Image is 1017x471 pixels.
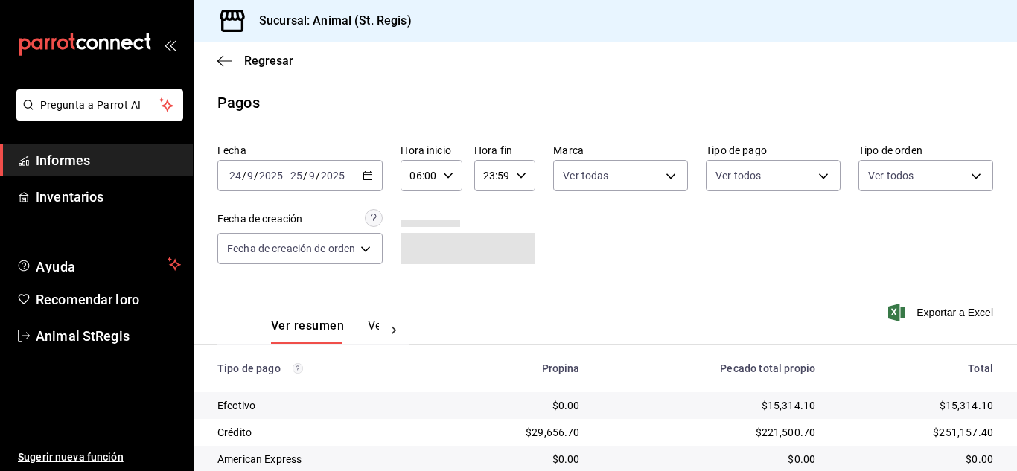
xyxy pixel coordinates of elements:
[271,318,379,344] div: pestañas de navegación
[368,318,424,333] font: Ver pagos
[933,426,993,438] font: $251,157.40
[916,307,993,318] font: Exportar a Excel
[246,170,254,182] input: --
[227,243,355,254] font: Fecha de creación de orden
[715,170,761,182] font: Ver todos
[36,292,139,307] font: Recomendar loro
[18,451,124,463] font: Sugerir nueva función
[553,144,584,156] font: Marca
[36,259,76,275] font: Ayuda
[756,426,816,438] font: $221,500.70
[526,426,580,438] font: $29,656.70
[217,362,281,374] font: Tipo de pago
[36,189,103,205] font: Inventarios
[303,170,307,182] font: /
[217,213,302,225] font: Fecha de creación
[762,400,816,411] font: $15,314.10
[706,144,767,156] font: Tipo de pago
[858,144,922,156] font: Tipo de orden
[308,170,316,182] input: --
[217,144,246,156] font: Fecha
[891,304,993,321] button: Exportar a Excel
[40,99,141,111] font: Pregunta a Parrot AI
[258,170,284,182] input: ----
[720,362,815,374] font: Pecado total propio
[293,363,303,374] svg: Los pagos realizados con Pay y otras terminales son montos brutos.
[36,153,90,168] font: Informes
[217,94,260,112] font: Pagos
[552,453,580,465] font: $0.00
[966,453,993,465] font: $0.00
[563,170,608,182] font: Ver todas
[36,328,130,344] font: Animal StRegis
[244,54,293,68] font: Regresar
[868,170,914,182] font: Ver todos
[242,170,246,182] font: /
[217,400,255,411] font: Efectivo
[10,108,183,124] a: Pregunta a Parrot AI
[217,54,293,68] button: Regresar
[259,13,412,28] font: Sucursal: Animal (St. Regis)
[940,400,994,411] font: $15,314.10
[16,89,183,121] button: Pregunta a Parrot AI
[290,170,303,182] input: --
[285,170,288,182] font: -
[552,400,580,411] font: $0.00
[968,362,993,374] font: Total
[217,426,252,438] font: Crédito
[254,170,258,182] font: /
[229,170,242,182] input: --
[316,170,320,182] font: /
[474,144,512,156] font: Hora fin
[320,170,345,182] input: ----
[217,453,302,465] font: American Express
[164,39,176,51] button: abrir_cajón_menú
[401,144,450,156] font: Hora inicio
[271,318,344,333] font: Ver resumen
[788,453,815,465] font: $0.00
[542,362,580,374] font: Propina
